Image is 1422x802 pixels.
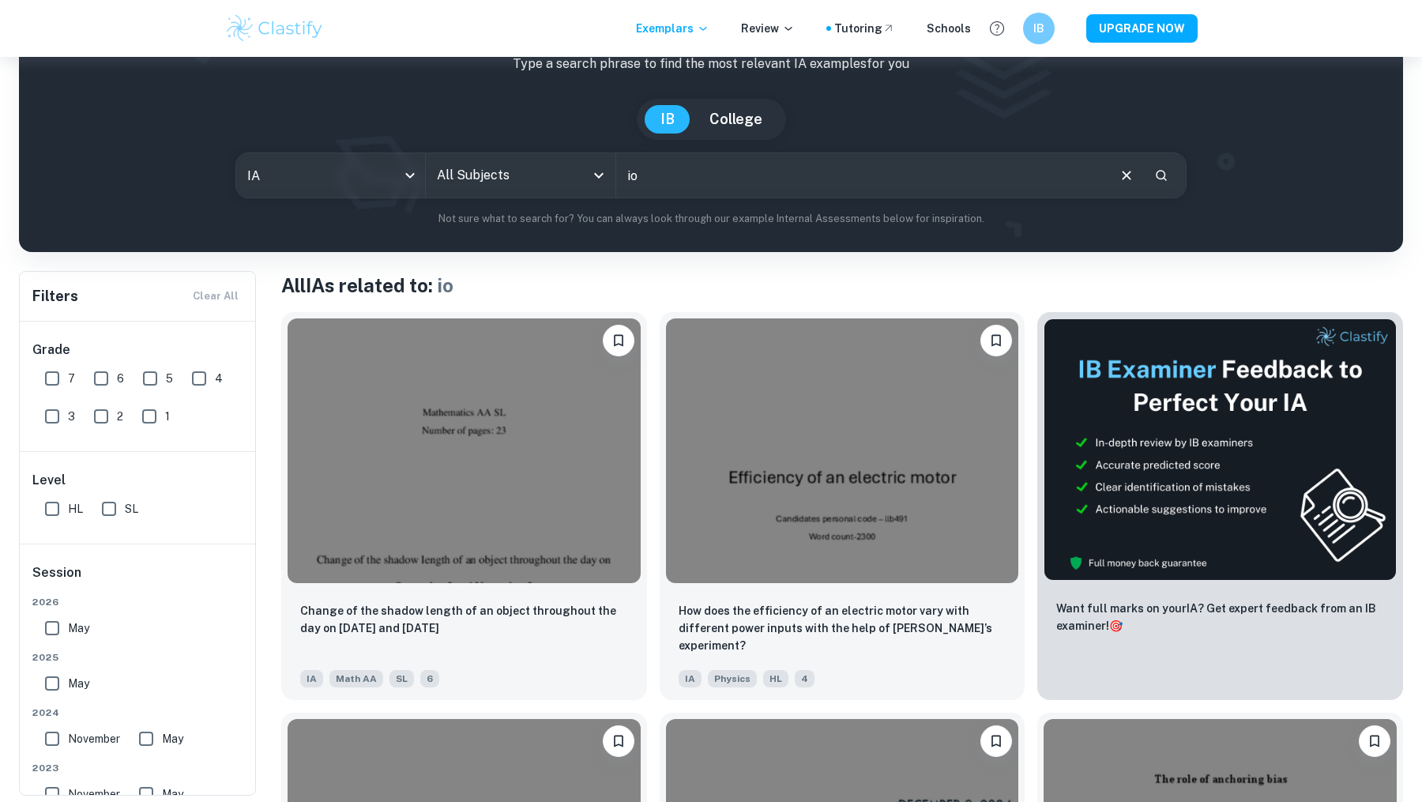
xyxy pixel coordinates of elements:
[165,408,170,425] span: 1
[32,55,1390,73] p: Type a search phrase to find the most relevant IA examples for you
[300,602,628,637] p: Change of the shadow length of an object throughout the day on September 2 and November 2
[281,271,1403,299] h1: All IAs related to:
[437,274,453,296] span: io
[288,318,641,583] img: Math AA IA example thumbnail: Change of the shadow length of an object
[32,285,78,307] h6: Filters
[68,500,83,518] span: HL
[834,20,895,37] a: Tutoring
[763,670,788,687] span: HL
[68,408,75,425] span: 3
[1056,600,1384,634] p: Want full marks on your IA ? Get expert feedback from an IB examiner!
[32,563,244,595] h6: Session
[68,675,89,692] span: May
[117,370,124,387] span: 6
[645,105,690,134] button: IB
[162,730,183,747] span: May
[1359,725,1390,757] button: Bookmark
[795,670,814,687] span: 4
[1086,14,1198,43] button: UPGRADE NOW
[666,318,1019,583] img: Physics IA example thumbnail: How does the efficiency of an electric m
[68,619,89,637] span: May
[603,725,634,757] button: Bookmark
[660,312,1025,700] a: BookmarkHow does the efficiency of an electric motor vary with different power inputs with the he...
[32,595,244,609] span: 2026
[1037,312,1403,700] a: ThumbnailWant full marks on yourIA? Get expert feedback from an IB examiner!
[32,706,244,720] span: 2024
[166,370,173,387] span: 5
[741,20,795,37] p: Review
[68,730,120,747] span: November
[281,312,647,700] a: BookmarkChange of the shadow length of an object throughout the day on September 2 and November 2...
[329,670,383,687] span: Math AA
[603,325,634,356] button: Bookmark
[980,325,1012,356] button: Bookmark
[125,500,138,518] span: SL
[215,370,223,387] span: 4
[679,602,1006,654] p: How does the efficiency of an electric motor vary with different power inputs with the help of jo...
[1148,162,1175,189] button: Search
[224,13,325,44] img: Clastify logo
[1030,20,1048,37] h6: IB
[1112,160,1142,190] button: Clear
[236,153,425,198] div: IA
[117,408,123,425] span: 2
[1023,13,1055,44] button: IB
[636,20,709,37] p: Exemplars
[984,15,1010,42] button: Help and Feedback
[1109,619,1123,632] span: 🎯
[389,670,414,687] span: SL
[616,153,1105,198] input: E.g. player arrangements, enthalpy of combustion, analysis of a big city...
[708,670,757,687] span: Physics
[927,20,971,37] a: Schools
[32,650,244,665] span: 2025
[32,341,244,360] h6: Grade
[68,370,75,387] span: 7
[679,670,702,687] span: IA
[300,670,323,687] span: IA
[32,211,1390,227] p: Not sure what to search for? You can always look through our example Internal Assessments below f...
[32,761,244,775] span: 2023
[980,725,1012,757] button: Bookmark
[420,670,439,687] span: 6
[588,164,610,186] button: Open
[1044,318,1397,581] img: Thumbnail
[694,105,778,134] button: College
[32,471,244,490] h6: Level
